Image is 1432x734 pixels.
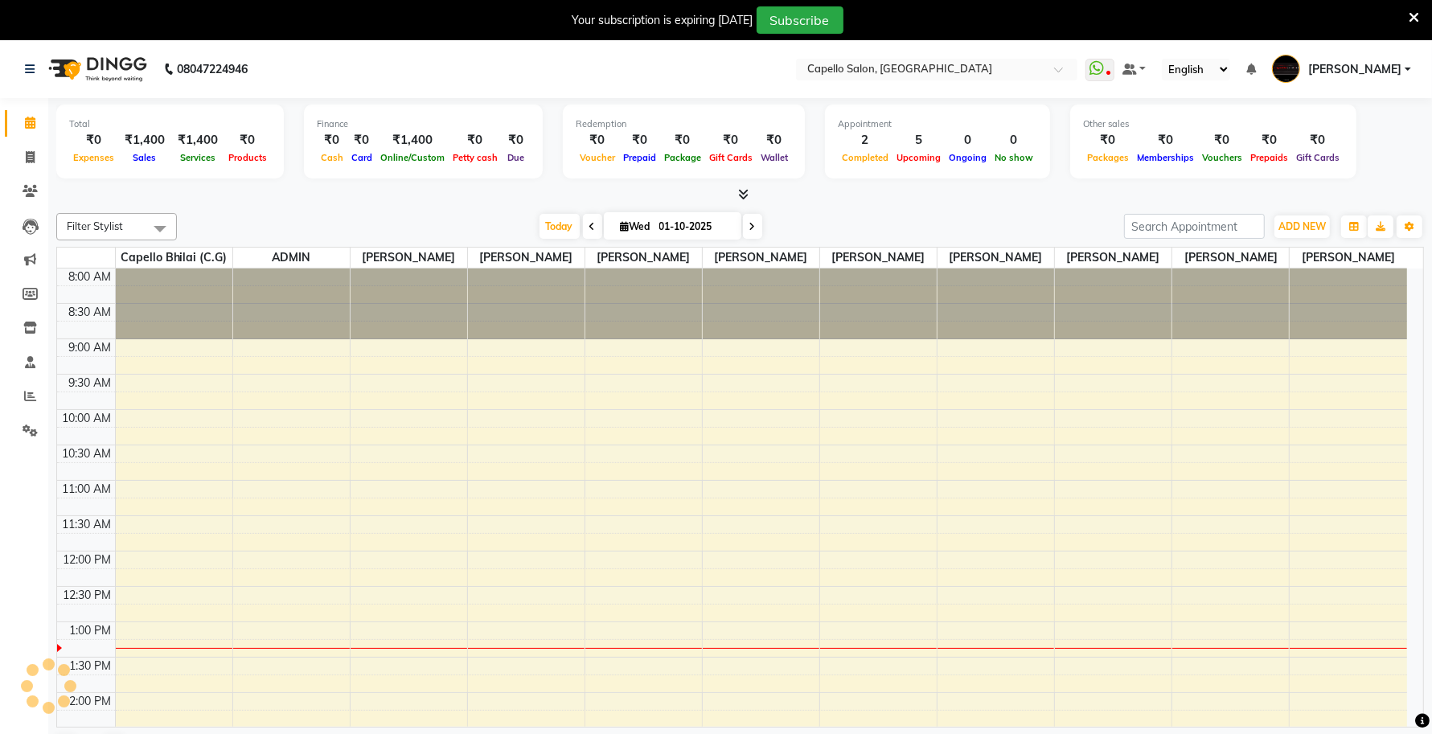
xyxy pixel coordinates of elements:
div: Other sales [1083,117,1344,131]
span: [PERSON_NAME] [820,248,937,268]
div: ₹0 [1292,131,1344,150]
span: Completed [838,152,892,163]
div: 0 [991,131,1037,150]
span: Cash [317,152,347,163]
div: 1:30 PM [67,658,115,675]
div: 12:30 PM [60,587,115,604]
div: ₹0 [619,131,660,150]
span: Wed [617,220,654,232]
div: 11:30 AM [59,516,115,533]
div: Redemption [576,117,792,131]
div: ₹0 [660,131,705,150]
div: ₹0 [317,131,347,150]
span: Petty cash [449,152,502,163]
span: ADD NEW [1278,220,1326,232]
div: ₹0 [1198,131,1246,150]
span: [PERSON_NAME] [468,248,585,268]
span: Vouchers [1198,152,1246,163]
span: Prepaids [1246,152,1292,163]
span: Due [503,152,528,163]
div: Appointment [838,117,1037,131]
span: [PERSON_NAME] [703,248,819,268]
span: Memberships [1133,152,1198,163]
span: [PERSON_NAME] [1172,248,1289,268]
div: ₹0 [757,131,792,150]
span: Services [176,152,220,163]
div: ₹0 [449,131,502,150]
div: ₹0 [1246,131,1292,150]
div: ₹0 [347,131,376,150]
span: Voucher [576,152,619,163]
span: Gift Cards [1292,152,1344,163]
b: 08047224946 [177,47,248,92]
div: 9:00 AM [66,339,115,356]
div: ₹0 [69,131,118,150]
span: [PERSON_NAME] [351,248,467,268]
div: 10:30 AM [59,445,115,462]
button: ADD NEW [1274,215,1330,238]
span: Wallet [757,152,792,163]
div: 2 [838,131,892,150]
span: [PERSON_NAME] [938,248,1054,268]
input: Search Appointment [1124,214,1265,239]
div: ₹1,400 [118,131,171,150]
div: Finance [317,117,530,131]
div: ₹0 [576,131,619,150]
div: 0 [945,131,991,150]
div: 10:00 AM [59,410,115,427]
div: 1:00 PM [67,622,115,639]
span: Prepaid [619,152,660,163]
span: [PERSON_NAME] [1290,248,1407,268]
div: 8:00 AM [66,269,115,285]
div: ₹0 [705,131,757,150]
span: [PERSON_NAME] [1308,61,1401,78]
input: 2025-10-01 [654,215,735,239]
div: 11:00 AM [59,481,115,498]
span: Upcoming [892,152,945,163]
div: 12:00 PM [60,552,115,568]
span: Gift Cards [705,152,757,163]
div: Total [69,117,271,131]
div: ₹1,400 [376,131,449,150]
button: Subscribe [757,6,843,34]
span: Filter Stylist [67,219,123,232]
div: 9:30 AM [66,375,115,392]
div: ₹0 [502,131,530,150]
span: Ongoing [945,152,991,163]
img: logo [41,47,151,92]
span: Packages [1083,152,1133,163]
span: Online/Custom [376,152,449,163]
div: 8:30 AM [66,304,115,321]
span: [PERSON_NAME] [1055,248,1171,268]
span: Capello Bhilai (C.G) [116,248,232,268]
span: Card [347,152,376,163]
span: Today [540,214,580,239]
span: Expenses [69,152,118,163]
span: Package [660,152,705,163]
div: 5 [892,131,945,150]
span: ADMIN [233,248,350,268]
div: ₹0 [1133,131,1198,150]
div: 2:00 PM [67,693,115,710]
span: No show [991,152,1037,163]
div: ₹0 [1083,131,1133,150]
span: [PERSON_NAME] [585,248,702,268]
span: Products [224,152,271,163]
div: ₹0 [224,131,271,150]
img: Anjali Walde [1272,55,1300,83]
div: ₹1,400 [171,131,224,150]
span: Sales [129,152,161,163]
div: Your subscription is expiring [DATE] [572,12,753,29]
